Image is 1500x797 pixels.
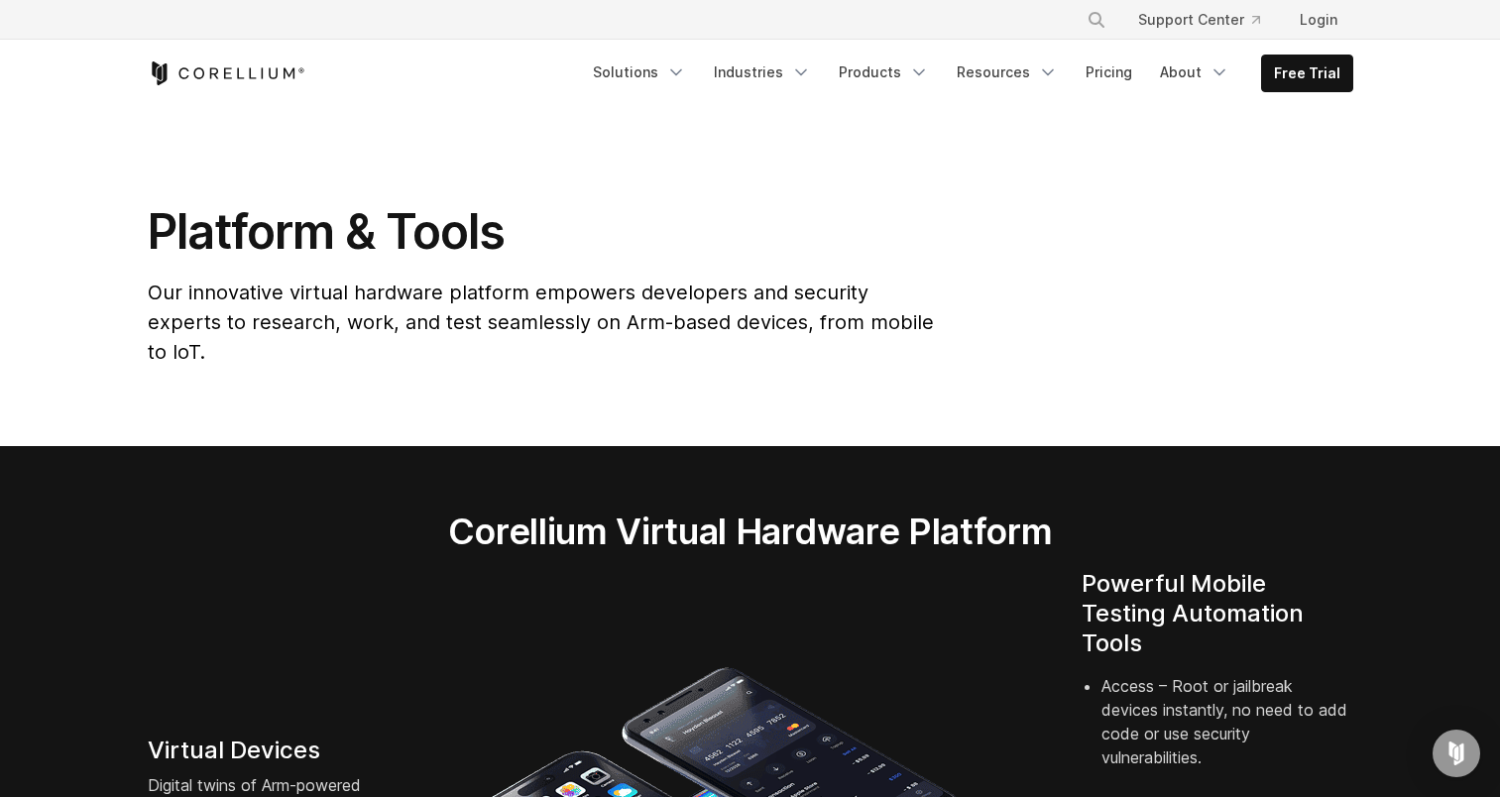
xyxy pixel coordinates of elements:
[148,61,305,85] a: Corellium Home
[1063,2,1353,38] div: Navigation Menu
[1284,2,1353,38] a: Login
[148,281,934,364] span: Our innovative virtual hardware platform empowers developers and security experts to research, wo...
[1148,55,1241,90] a: About
[1433,730,1480,777] div: Open Intercom Messenger
[148,202,938,262] h1: Platform & Tools
[702,55,823,90] a: Industries
[1122,2,1276,38] a: Support Center
[581,55,1353,92] div: Navigation Menu
[1262,56,1352,91] a: Free Trial
[355,510,1145,553] h2: Corellium Virtual Hardware Platform
[1074,55,1144,90] a: Pricing
[827,55,941,90] a: Products
[945,55,1070,90] a: Resources
[148,736,419,765] h4: Virtual Devices
[1082,569,1353,658] h4: Powerful Mobile Testing Automation Tools
[1101,674,1353,793] li: Access – Root or jailbreak devices instantly, no need to add code or use security vulnerabilities.
[1079,2,1114,38] button: Search
[581,55,698,90] a: Solutions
